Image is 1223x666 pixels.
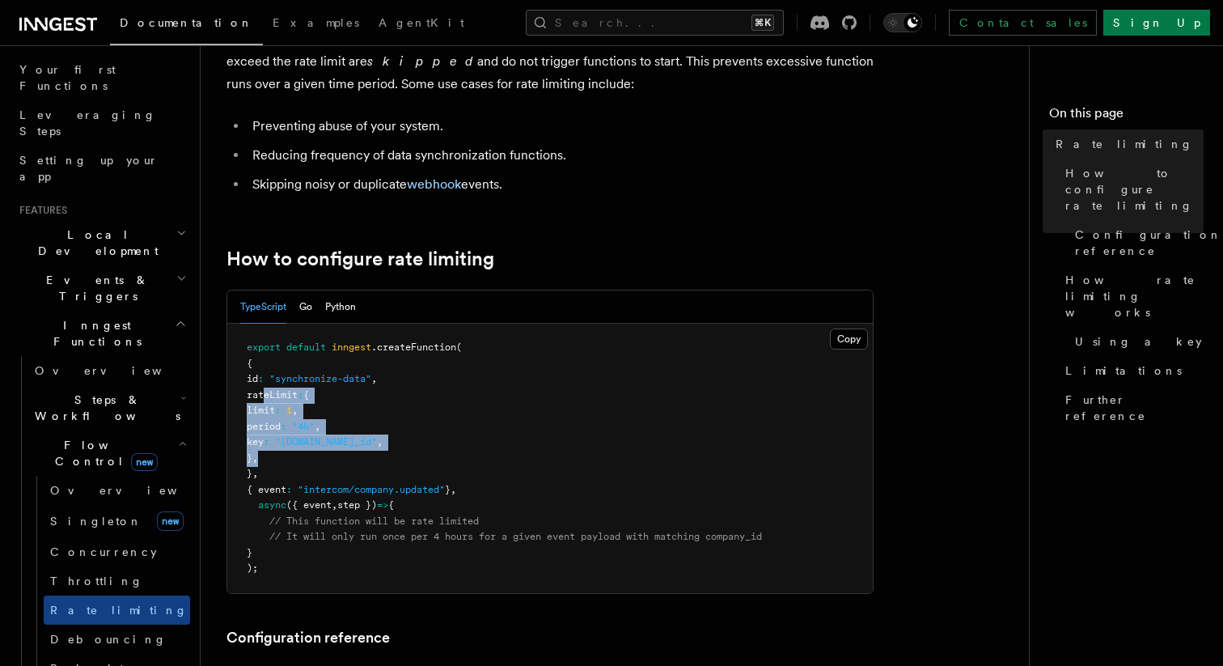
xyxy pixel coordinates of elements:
a: How to configure rate limiting [1059,159,1204,220]
span: { [303,389,309,401]
span: Events & Triggers [13,272,176,304]
em: skipped [367,53,477,69]
span: // It will only run once per 4 hours for a given event payload with matching company_id [269,531,762,542]
span: Using a key [1075,333,1202,350]
span: Flow Control [28,437,178,469]
span: Singleton [50,515,142,528]
span: new [157,511,184,531]
span: , [252,468,258,479]
span: How to configure rate limiting [1065,165,1204,214]
span: Inngest Functions [13,317,175,350]
button: Steps & Workflows [28,385,190,431]
span: , [451,484,456,495]
span: : [258,373,264,384]
button: Python [325,291,356,324]
span: Concurrency [50,545,157,558]
span: Leveraging Steps [19,108,156,138]
span: ({ event [286,499,332,511]
span: ( [456,341,462,353]
li: Skipping noisy or duplicate events. [248,173,874,196]
a: Using a key [1069,327,1204,356]
span: , [315,421,320,432]
span: Configuration reference [1075,227,1222,259]
button: Toggle dark mode [883,13,922,32]
span: "4h" [292,421,315,432]
span: "[DOMAIN_NAME]_id" [275,436,377,448]
span: Limitations [1065,363,1182,379]
span: AgentKit [379,16,464,29]
span: Overview [35,364,201,377]
span: async [258,499,286,511]
button: Search...⌘K [526,10,784,36]
span: } [247,547,252,558]
span: rateLimit [247,389,298,401]
span: Further reference [1065,392,1204,424]
span: Local Development [13,227,176,259]
a: Singletonnew [44,505,190,537]
span: 1 [286,405,292,416]
span: new [131,453,158,471]
button: Local Development [13,220,190,265]
a: Rate limiting [44,596,190,625]
a: Contact sales [949,10,1097,36]
li: Reducing frequency of data synchronization functions. [248,144,874,167]
span: Debouncing [50,633,167,646]
span: Setting up your app [19,154,159,183]
span: } [247,468,252,479]
button: TypeScript [240,291,286,324]
a: Overview [28,356,190,385]
a: webhook [407,176,461,192]
span: { event [247,484,286,495]
button: Copy [830,329,868,350]
a: Concurrency [44,537,190,566]
a: Debouncing [44,625,190,654]
span: Throttling [50,575,143,588]
a: Further reference [1059,385,1204,431]
kbd: ⌘K [751,15,774,31]
a: Rate limiting [1049,129,1204,159]
a: Sign Up [1103,10,1210,36]
p: Rate limiting is a on how many function runs can start within a time period. Events that exceed t... [226,28,874,95]
span: } [247,452,252,464]
button: Go [299,291,312,324]
span: Your first Functions [19,63,116,92]
span: id [247,373,258,384]
span: default [286,341,326,353]
span: Documentation [120,16,253,29]
a: How to configure rate limiting [226,248,494,270]
span: , [377,436,383,448]
span: .createFunction [371,341,456,353]
span: : [281,421,286,432]
span: step }) [337,499,377,511]
span: "intercom/company.updated" [298,484,445,495]
span: => [377,499,388,511]
span: Steps & Workflows [28,392,180,424]
span: } [445,484,451,495]
span: : [264,436,269,448]
a: Your first Functions [13,55,190,100]
a: Overview [44,476,190,505]
span: How rate limiting works [1065,272,1204,320]
span: : [275,405,281,416]
span: Rate limiting [1056,136,1193,152]
a: Configuration reference [1069,220,1204,265]
a: AgentKit [369,5,474,44]
span: Features [13,204,67,217]
span: "synchronize-data" [269,373,371,384]
a: Setting up your app [13,146,190,191]
a: Leveraging Steps [13,100,190,146]
span: { [388,499,394,511]
span: // This function will be rate limited [269,515,479,527]
span: Examples [273,16,359,29]
button: Flow Controlnew [28,431,190,476]
span: : [298,389,303,401]
span: export [247,341,281,353]
button: Inngest Functions [13,311,190,356]
span: period [247,421,281,432]
a: Configuration reference [226,626,390,649]
span: , [332,499,337,511]
a: Throttling [44,566,190,596]
span: Rate limiting [50,604,188,617]
span: , [252,452,258,464]
a: Documentation [110,5,263,45]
